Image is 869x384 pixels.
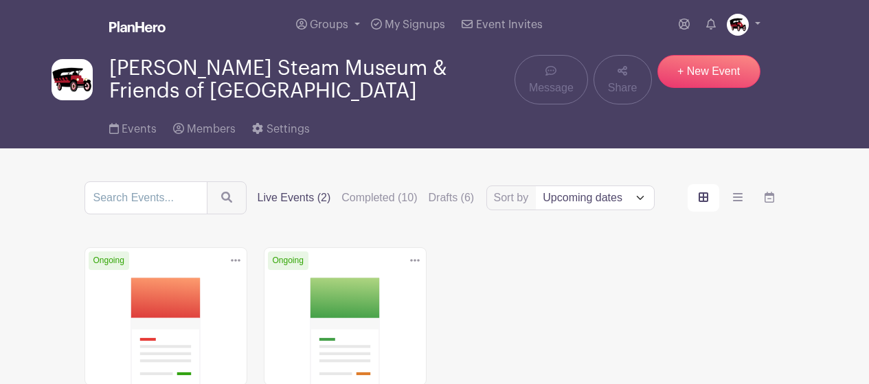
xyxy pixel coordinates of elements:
[429,190,475,206] label: Drafts (6)
[52,59,93,100] img: FINAL_LOGOS-15.jpg
[657,55,760,88] a: + New Event
[84,181,207,214] input: Search Events...
[529,80,574,96] span: Message
[109,104,157,148] a: Events
[187,124,236,135] span: Members
[258,190,475,206] div: filters
[122,124,157,135] span: Events
[727,14,749,36] img: FINAL_LOGOS-15.jpg
[258,190,331,206] label: Live Events (2)
[252,104,309,148] a: Settings
[385,19,445,30] span: My Signups
[476,19,543,30] span: Event Invites
[109,57,515,102] span: [PERSON_NAME] Steam Museum & Friends of [GEOGRAPHIC_DATA]
[688,184,785,212] div: order and view
[494,190,533,206] label: Sort by
[341,190,417,206] label: Completed (10)
[594,55,652,104] a: Share
[608,80,637,96] span: Share
[109,21,166,32] img: logo_white-6c42ec7e38ccf1d336a20a19083b03d10ae64f83f12c07503d8b9e83406b4c7d.svg
[515,55,588,104] a: Message
[267,124,310,135] span: Settings
[173,104,236,148] a: Members
[310,19,348,30] span: Groups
